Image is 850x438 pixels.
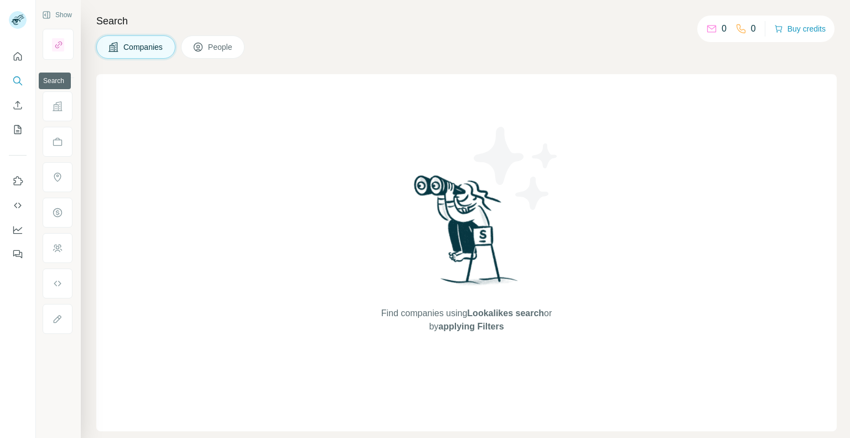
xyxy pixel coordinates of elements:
span: Lookalikes search [467,308,544,318]
h4: Search [96,13,837,29]
img: Surfe Illustration - Woman searching with binoculars [409,172,524,296]
button: Quick start [9,47,27,66]
button: Feedback [9,244,27,264]
p: 0 [751,22,756,35]
button: Buy credits [774,21,826,37]
button: Show [34,7,80,23]
button: Dashboard [9,220,27,240]
span: Find companies using or by [378,307,555,333]
img: Surfe Illustration - Stars [467,118,566,218]
button: Search [9,71,27,91]
button: My lists [9,120,27,140]
span: applying Filters [438,322,504,331]
button: Enrich CSV [9,95,27,115]
button: Use Surfe on LinkedIn [9,171,27,191]
span: Companies [123,42,164,53]
button: Use Surfe API [9,195,27,215]
span: People [208,42,234,53]
p: 0 [722,22,727,35]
